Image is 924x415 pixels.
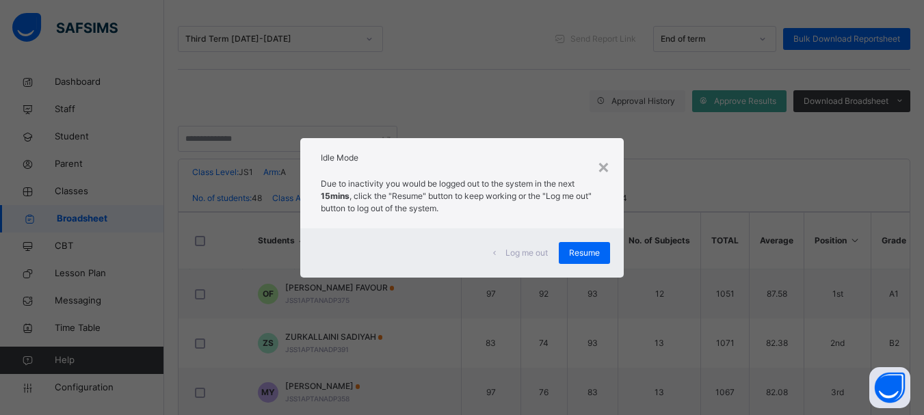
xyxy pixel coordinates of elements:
[505,247,548,259] span: Log me out
[569,247,600,259] span: Resume
[321,191,349,201] strong: 15mins
[597,152,610,180] div: ×
[321,178,603,215] p: Due to inactivity you would be logged out to the system in the next , click the "Resume" button t...
[321,152,603,164] h2: Idle Mode
[869,367,910,408] button: Open asap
